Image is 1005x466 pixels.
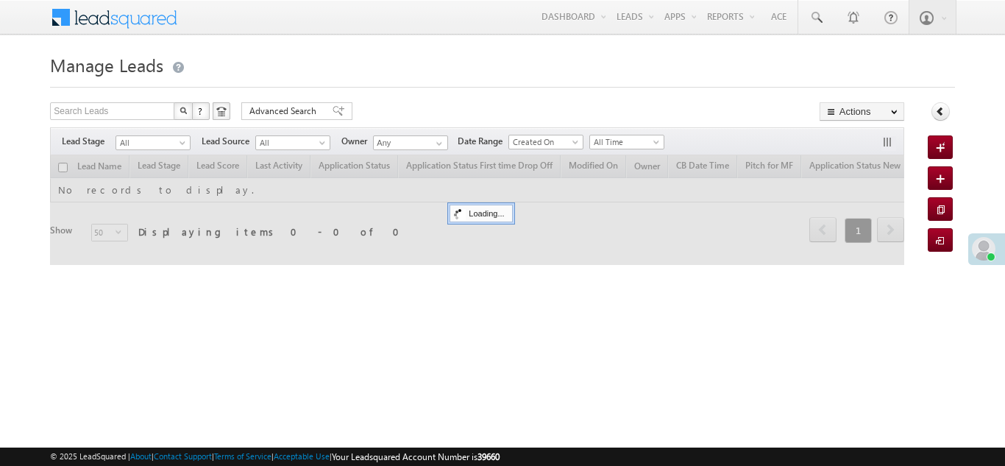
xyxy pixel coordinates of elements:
[509,135,579,149] span: Created On
[332,451,500,462] span: Your Leadsquared Account Number is
[50,450,500,464] span: © 2025 LeadSquared | | | | |
[198,105,205,117] span: ?
[249,105,321,118] span: Advanced Search
[508,135,583,149] a: Created On
[180,107,187,114] img: Search
[477,451,500,462] span: 39660
[589,135,664,149] a: All Time
[373,135,448,150] input: Type to Search
[50,53,163,77] span: Manage Leads
[590,135,660,149] span: All Time
[192,102,210,120] button: ?
[428,136,447,151] a: Show All Items
[458,135,508,148] span: Date Range
[820,102,904,121] button: Actions
[255,135,330,150] a: All
[116,135,191,150] a: All
[130,451,152,461] a: About
[154,451,212,461] a: Contact Support
[341,135,373,148] span: Owner
[214,451,271,461] a: Terms of Service
[202,135,255,148] span: Lead Source
[116,136,186,149] span: All
[450,205,512,222] div: Loading...
[256,136,326,149] span: All
[274,451,330,461] a: Acceptable Use
[62,135,116,148] span: Lead Stage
